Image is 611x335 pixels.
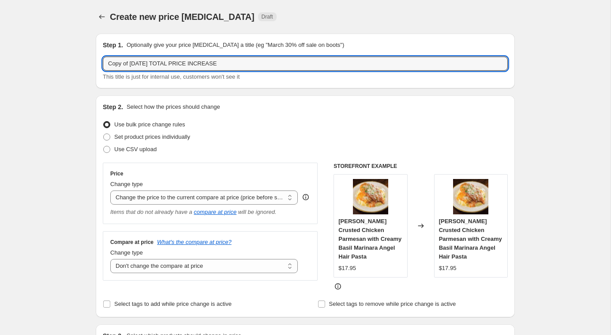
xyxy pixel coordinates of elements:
[439,218,502,260] span: [PERSON_NAME] Crusted Chicken Parmesan with Creamy Basil Marinara Angel Hair Pasta
[238,209,277,215] i: will be ignored.
[127,103,220,111] p: Select how the prices should change
[194,209,236,215] button: compare at price
[110,12,255,22] span: Create new price [MEDICAL_DATA]
[96,11,108,23] button: Price change jobs
[110,239,154,246] h3: Compare at price
[334,163,508,170] h6: STOREFRONT EXAMPLE
[329,301,456,307] span: Select tags to remove while price change is active
[110,249,143,256] span: Change type
[110,181,143,187] span: Change type
[103,57,508,71] input: 30% off holiday sale
[110,170,123,177] h3: Price
[353,179,388,214] img: Chicken-Parmesan-2_80x.jpg
[103,41,123,49] h2: Step 1.
[127,41,344,49] p: Optionally give your price [MEDICAL_DATA] a title (eg "March 30% off sale on boots")
[114,121,185,128] span: Use bulk price change rules
[103,103,123,111] h2: Step 2.
[262,13,273,20] span: Draft
[114,146,157,152] span: Use CSV upload
[338,218,401,260] span: [PERSON_NAME] Crusted Chicken Parmesan with Creamy Basil Marinara Angel Hair Pasta
[439,264,457,273] div: $17.95
[110,209,192,215] i: Items that do not already have a
[157,239,232,245] button: What's the compare at price?
[338,264,356,273] div: $17.95
[453,179,488,214] img: Chicken-Parmesan-2_80x.jpg
[301,193,310,202] div: help
[114,133,190,140] span: Set product prices individually
[103,73,240,80] span: This title is just for internal use, customers won't see it
[114,301,232,307] span: Select tags to add while price change is active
